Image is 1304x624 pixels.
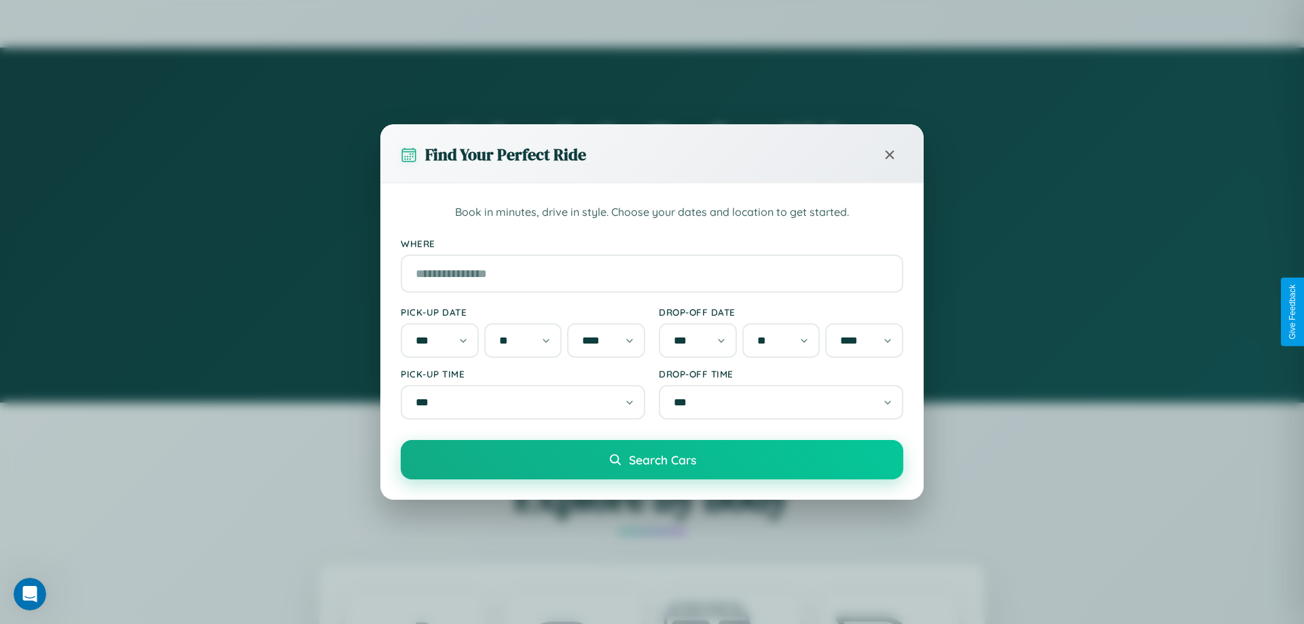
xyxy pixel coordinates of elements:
label: Drop-off Time [659,368,903,380]
button: Search Cars [401,440,903,479]
label: Pick-up Date [401,306,645,318]
label: Pick-up Time [401,368,645,380]
h3: Find Your Perfect Ride [425,143,586,166]
span: Search Cars [629,452,696,467]
label: Where [401,238,903,249]
label: Drop-off Date [659,306,903,318]
p: Book in minutes, drive in style. Choose your dates and location to get started. [401,204,903,221]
